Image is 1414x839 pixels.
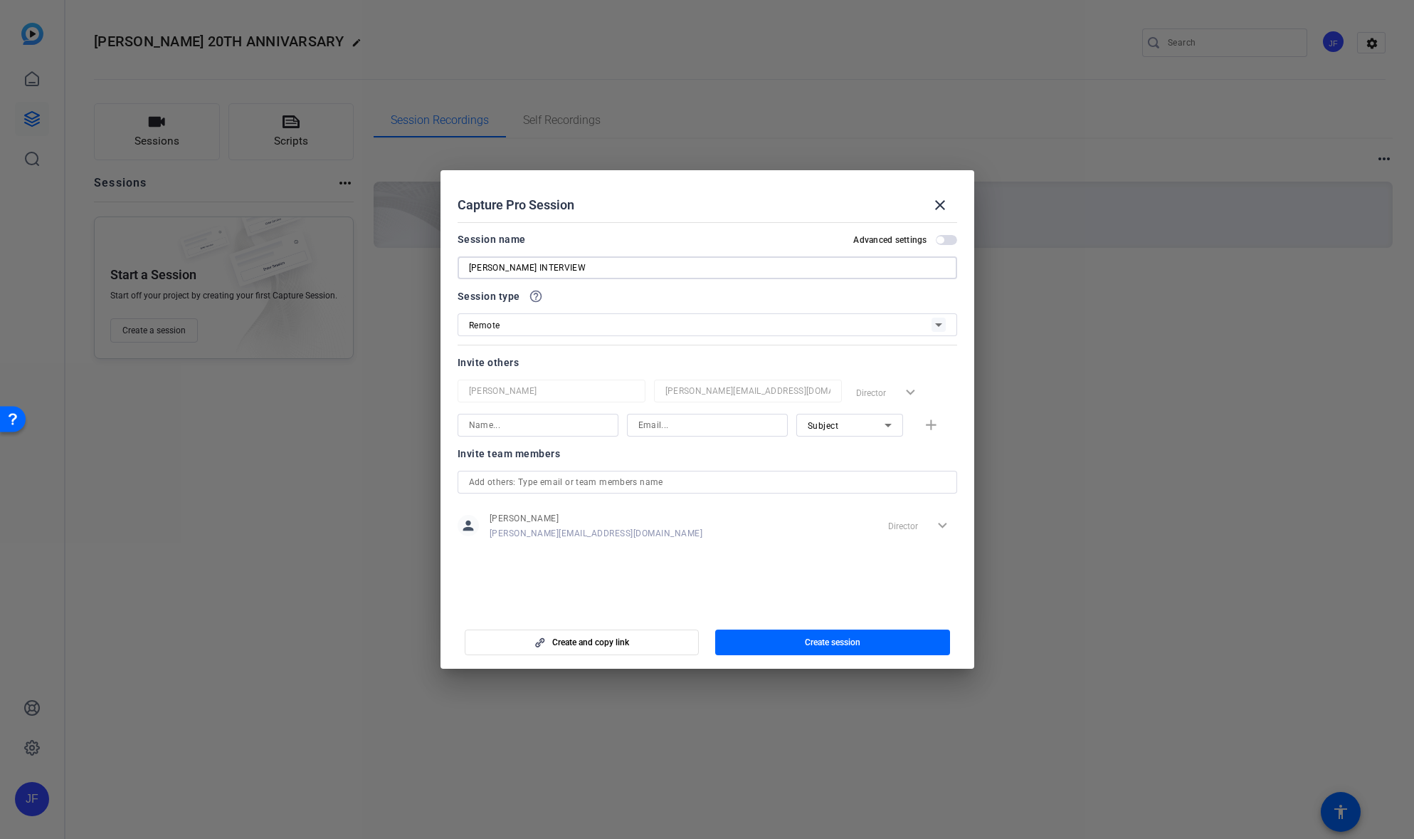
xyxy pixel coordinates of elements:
[805,637,860,648] span: Create session
[490,513,703,524] span: [PERSON_NAME]
[469,417,607,434] input: Name...
[490,528,703,539] span: [PERSON_NAME][EMAIL_ADDRESS][DOMAIN_NAME]
[458,231,526,248] div: Session name
[665,382,830,400] input: Email...
[469,321,500,330] span: Remote
[529,289,543,303] mat-icon: help_outline
[469,259,946,276] input: Enter Session Name
[458,354,957,371] div: Invite others
[465,630,700,655] button: Create and copy link
[638,417,776,434] input: Email...
[552,637,629,648] span: Create and copy link
[458,188,957,222] div: Capture Pro Session
[469,382,634,400] input: Name...
[458,445,957,462] div: Invite team members
[715,630,950,655] button: Create session
[932,197,949,214] mat-icon: close
[853,234,927,246] h2: Advanced settings
[469,474,946,491] input: Add others: Type email or team members name
[458,515,479,536] mat-icon: person
[808,421,839,431] span: Subject
[458,288,520,305] span: Session type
